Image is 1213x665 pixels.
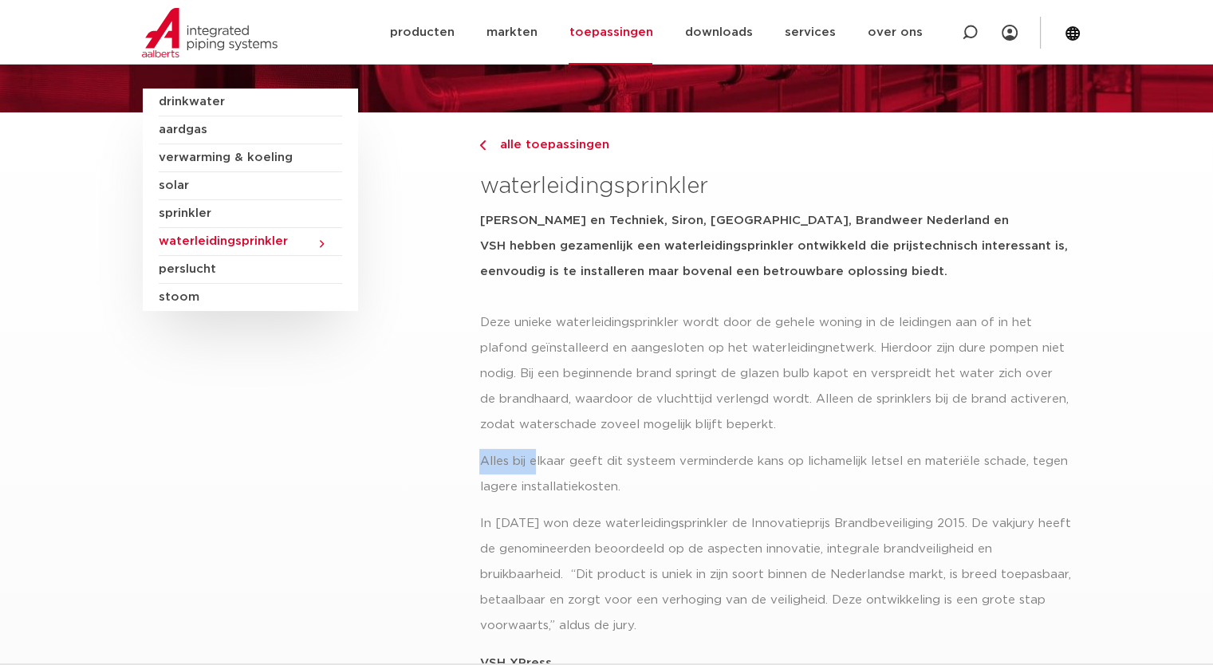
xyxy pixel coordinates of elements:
[490,139,608,151] span: alle toepassingen
[479,310,1070,438] p: Deze unieke waterleidingsprinkler wordt door de gehele woning in de leidingen aan of in het plafo...
[479,511,1070,639] p: In [DATE] won deze waterleidingsprinkler de Innovatieprijs Brandbeveiliging 2015. De vakjury heef...
[159,228,342,256] a: waterleidingsprinkler
[159,172,342,200] a: solar
[159,284,342,311] a: stoom
[159,144,342,172] a: verwarming & koeling
[159,200,342,228] a: sprinkler
[159,256,342,284] a: perslucht
[479,449,1070,500] p: Alles bij elkaar geeft dit systeem verminderde kans op lichamelijk letsel en materiële schade, te...
[479,136,1070,155] a: alle toepassingen
[479,140,486,151] img: chevron-right.svg
[479,171,1070,203] h3: waterleidingsprinkler
[159,89,342,116] a: drinkwater
[159,116,342,144] a: aardgas
[479,208,1070,285] h5: [PERSON_NAME] en Techniek, Siron, [GEOGRAPHIC_DATA], Brandweer Nederland en VSH hebben gezamenlij...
